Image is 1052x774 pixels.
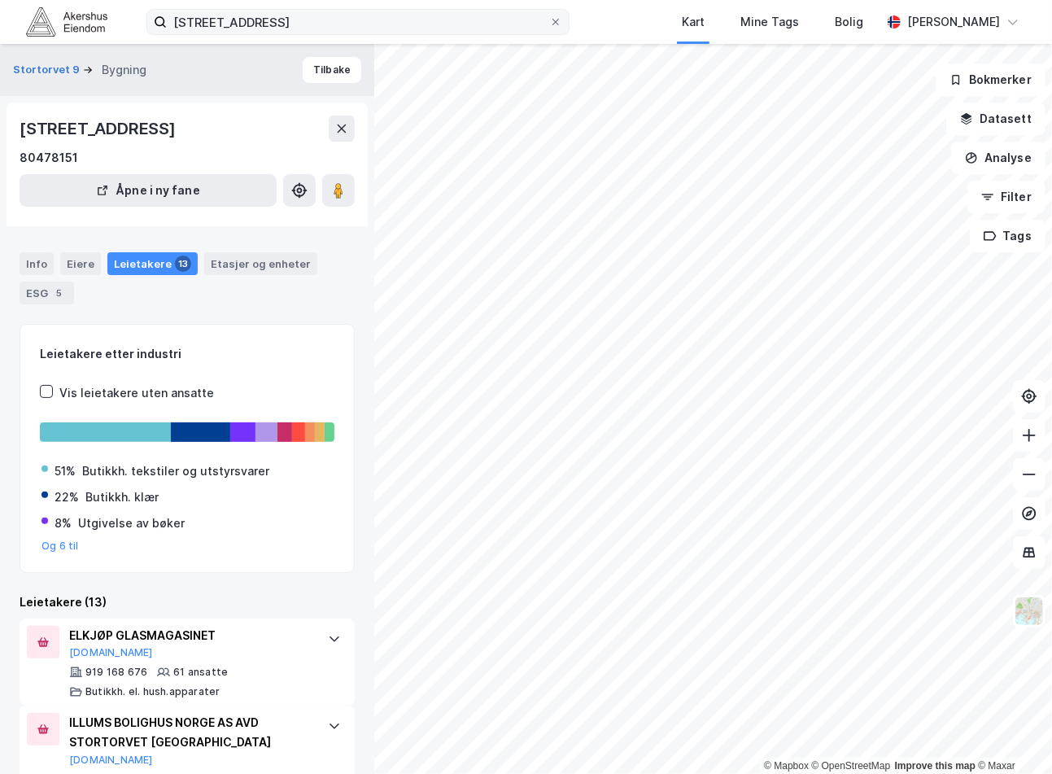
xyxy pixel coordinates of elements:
div: Bygning [102,60,146,80]
div: Leietakere [107,252,198,275]
button: Bokmerker [936,63,1045,96]
div: 22% [55,488,79,507]
div: [STREET_ADDRESS] [20,116,179,142]
div: Kart [682,12,705,32]
iframe: Chat Widget [971,696,1052,774]
div: ELKJØP GLASMAGASINET [69,626,312,645]
div: 80478151 [20,148,78,168]
img: Z [1014,596,1045,627]
a: OpenStreetMap [812,760,891,772]
div: Etasjer og enheter [211,256,311,271]
a: Improve this map [895,760,976,772]
div: ILLUMS BOLIGHUS NORGE AS AVD STORTORVET [GEOGRAPHIC_DATA] [69,713,312,752]
div: 8% [55,514,72,533]
div: 919 168 676 [85,666,147,679]
div: Butikkh. el. hush.apparater [85,685,220,698]
div: [PERSON_NAME] [907,12,1000,32]
button: [DOMAIN_NAME] [69,646,153,659]
button: Åpne i ny fane [20,174,277,207]
button: Og 6 til [41,540,79,553]
div: Kontrollprogram for chat [971,696,1052,774]
button: Analyse [951,142,1045,174]
div: 13 [175,256,191,272]
a: Mapbox [764,760,809,772]
button: [DOMAIN_NAME] [69,754,153,767]
div: Butikkh. klær [85,488,159,507]
div: Leietakere (13) [20,593,355,612]
img: akershus-eiendom-logo.9091f326c980b4bce74ccdd9f866810c.svg [26,7,107,36]
div: 51% [55,461,76,481]
div: Utgivelse av bøker [78,514,185,533]
input: Søk på adresse, matrikkel, gårdeiere, leietakere eller personer [167,10,549,34]
button: Filter [967,181,1045,213]
div: Butikkh. tekstiler og utstyrsvarer [82,461,269,481]
button: Tilbake [303,57,361,83]
button: Datasett [946,103,1045,135]
button: Tags [970,220,1045,252]
div: 5 [51,285,68,301]
div: Leietakere etter industri [40,344,334,364]
div: 61 ansatte [173,666,228,679]
div: Eiere [60,252,101,275]
div: Mine Tags [740,12,799,32]
div: Bolig [835,12,863,32]
button: Stortorvet 9 [13,62,83,78]
div: Vis leietakere uten ansatte [59,383,214,403]
div: Info [20,252,54,275]
div: ESG [20,282,74,304]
